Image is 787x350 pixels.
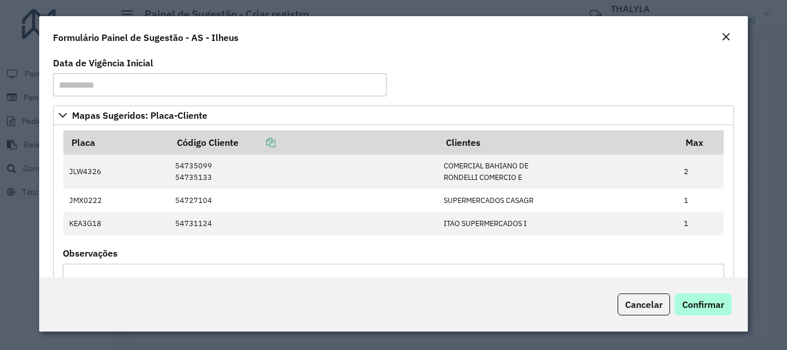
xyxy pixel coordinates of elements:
[678,130,724,155] th: Max
[72,111,207,120] span: Mapas Sugeridos: Placa-Cliente
[63,189,169,212] td: JMX0222
[618,293,670,315] button: Cancelar
[438,155,678,189] td: COMERCIAL BAHIANO DE RONDELLI COMERCIO E
[169,155,438,189] td: 54735099 54735133
[678,212,724,235] td: 1
[718,30,734,45] button: Close
[169,212,438,235] td: 54731124
[678,189,724,212] td: 1
[63,130,169,155] th: Placa
[678,155,724,189] td: 2
[63,246,118,260] label: Observações
[239,137,275,148] a: Copiar
[682,299,724,310] span: Confirmar
[53,31,239,44] h4: Formulário Painel de Sugestão - AS - Ilheus
[53,106,733,125] a: Mapas Sugeridos: Placa-Cliente
[675,293,732,315] button: Confirmar
[63,155,169,189] td: JLW4326
[625,299,663,310] span: Cancelar
[53,56,153,70] label: Data de Vigência Inicial
[63,212,169,235] td: KEA3G18
[169,189,438,212] td: 54727104
[438,212,678,235] td: ITAO SUPERMERCADOS I
[169,130,438,155] th: Código Cliente
[438,189,678,212] td: SUPERMERCADOS CASAGR
[721,32,731,42] em: Fechar
[438,130,678,155] th: Clientes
